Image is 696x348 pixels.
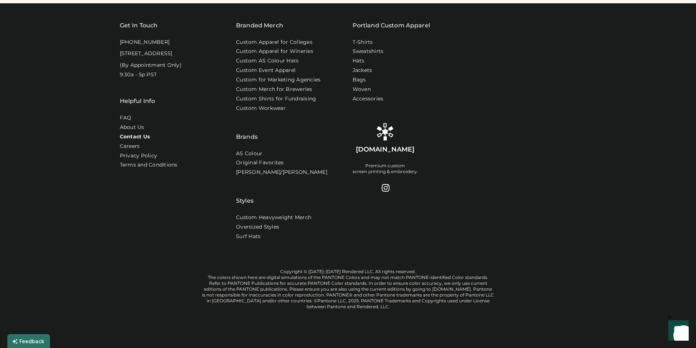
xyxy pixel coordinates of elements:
[236,39,312,46] a: Custom Apparel for Colleges
[236,76,320,84] a: Custom for Marketing Agencies
[236,105,286,112] a: Custom Workwear
[353,95,384,103] a: Accessories
[353,21,430,30] a: Portland Custom Apparel
[236,95,316,103] a: Custom Shirts for Fundraising
[120,161,178,169] div: Terms and Conditions
[236,150,262,157] a: AS Colour
[353,57,365,65] a: Hats
[120,152,157,160] a: Privacy Policy
[236,214,311,221] a: Custom Heavyweight Merch
[353,39,373,46] a: T-Shirts
[120,21,158,30] div: Get In Touch
[353,48,384,55] a: Sweatshirts
[202,269,494,310] div: Copyright © [DATE]-[DATE] Rendered LLC. All rights reserved. The colors shown here are digital si...
[236,223,279,231] a: Oversized Styles
[120,50,172,57] div: [STREET_ADDRESS]
[661,315,693,347] iframe: Front Chat
[236,114,258,141] div: Brands
[236,169,327,176] a: [PERSON_NAME]/[PERSON_NAME]
[120,39,170,46] div: [PHONE_NUMBER]
[120,133,150,141] a: Contact Us
[236,57,298,65] a: Custom AS Colour Hats
[236,233,260,240] a: Surf Hats
[353,76,366,84] a: Bags
[120,114,132,122] a: FAQ
[376,123,394,141] img: Rendered Logo - Screens
[120,62,182,69] div: (By Appointment Only)
[236,48,313,55] a: Custom Apparel for Wineries
[120,143,140,150] a: Careers
[353,67,372,74] a: Jackets
[353,163,418,175] div: Premium custom screen printing & embroidery.
[120,71,157,79] div: 9:30a - 5p PST
[353,86,371,93] a: Woven
[236,159,284,167] a: Original Favorites
[120,97,155,106] div: Helpful Info
[356,145,414,154] div: [DOMAIN_NAME]
[236,21,283,30] div: Branded Merch
[120,124,144,131] a: About Us
[236,178,254,205] div: Styles
[236,67,296,74] a: Custom Event Apparel
[236,86,312,93] a: Custom Merch for Breweries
